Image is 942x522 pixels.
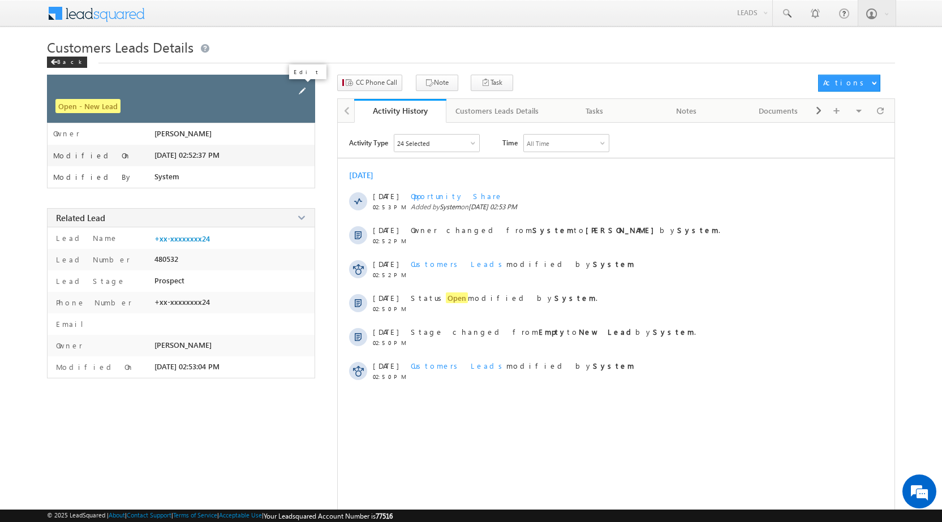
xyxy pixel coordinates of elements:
label: Modified On [53,362,134,372]
a: Contact Support [127,511,171,519]
strong: System [532,225,574,235]
div: Tasks [558,104,631,118]
button: Actions [818,75,880,92]
span: [PERSON_NAME] [154,129,212,138]
p: Edit [294,68,322,76]
span: Activity Type [349,134,388,151]
a: +xx-xxxxxxxx24 [154,234,210,243]
span: CC Phone Call [356,77,397,88]
div: Documents [742,104,815,118]
span: Customers Leads Details [47,38,193,56]
span: 77516 [376,512,393,520]
div: Back [47,57,87,68]
div: Actions [823,77,868,88]
span: Prospect [154,276,184,285]
span: [DATE] [373,361,398,370]
span: Owner changed from to by . [411,225,720,235]
strong: System [677,225,719,235]
span: 02:52 PM [373,238,407,244]
span: Customers Leads [411,259,506,269]
span: modified by [411,259,634,269]
button: Note [416,75,458,91]
label: Lead Number [53,254,130,264]
a: Documents [733,99,825,123]
span: 480532 [154,254,178,264]
label: Email [53,319,92,329]
a: Acceptable Use [219,511,262,519]
span: Stage changed from to by . [411,327,696,337]
a: Terms of Service [173,511,217,519]
label: Lead Stage [53,276,126,286]
span: [PERSON_NAME] [154,340,212,350]
strong: System [593,361,634,370]
button: CC Phone Call [337,75,402,91]
a: Activity History [354,99,446,123]
span: modified by [411,361,634,370]
span: [DATE] [373,259,398,269]
span: System [440,202,461,211]
span: 02:53 PM [373,204,407,210]
span: [DATE] [373,293,398,303]
span: Your Leadsquared Account Number is [264,512,393,520]
div: [DATE] [349,170,386,180]
strong: System [653,327,694,337]
a: Tasks [549,99,641,123]
span: Time [502,134,518,151]
button: Task [471,75,513,91]
span: 02:50 PM [373,305,407,312]
span: +xx-xxxxxxxx24 [154,297,210,307]
span: [DATE] [373,327,398,337]
span: [DATE] [373,191,398,201]
div: Customers Leads Details [455,104,539,118]
span: System [154,172,179,181]
div: Notes [650,104,723,118]
strong: System [554,293,596,303]
span: [DATE] 02:53 PM [468,202,517,211]
a: About [109,511,125,519]
span: Open - New Lead [55,99,121,113]
span: Status modified by . [411,292,597,303]
div: Activity History [363,105,438,116]
label: Phone Number [53,297,132,307]
span: Opportunity Share [411,191,503,201]
strong: New Lead [579,327,635,337]
span: [DATE] [373,225,398,235]
span: Related Lead [56,212,105,223]
span: 02:50 PM [373,339,407,346]
label: Lead Name [53,233,118,243]
div: 24 Selected [397,140,429,147]
strong: System [593,259,634,269]
span: Customers Leads [411,361,506,370]
span: 02:52 PM [373,271,407,278]
a: Customers Leads Details [446,99,549,123]
span: Added by on [411,202,847,211]
label: Owner [53,129,80,138]
span: 02:50 PM [373,373,407,380]
strong: [PERSON_NAME] [586,225,660,235]
label: Modified By [53,172,133,182]
strong: Empty [539,327,567,337]
div: Owner Changed,Status Changed,Stage Changed,Source Changed,Notes & 19 more.. [394,135,479,152]
a: Notes [641,99,733,123]
span: Open [446,292,468,303]
span: © 2025 LeadSquared | | | | | [47,511,393,520]
div: All Time [527,140,549,147]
